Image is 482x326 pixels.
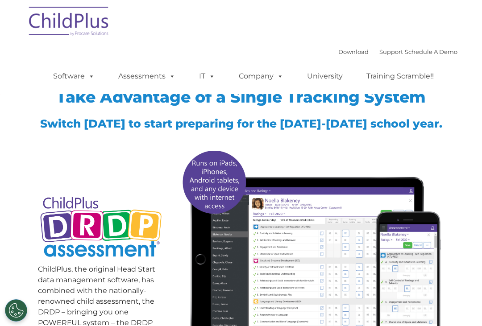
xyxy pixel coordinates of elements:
[298,67,352,85] a: University
[40,117,442,130] span: Switch [DATE] to start preparing for the [DATE]-[DATE] school year.
[25,0,114,45] img: ChildPlus by Procare Solutions
[338,48,457,55] font: |
[338,48,369,55] a: Download
[230,67,292,85] a: Company
[56,87,426,107] span: Take Advantage of a Single Tracking System
[38,190,164,266] img: Copyright - DRDP Logo
[379,48,403,55] a: Support
[190,67,224,85] a: IT
[5,299,27,322] button: Cookies Settings
[405,48,457,55] a: Schedule A Demo
[357,67,443,85] a: Training Scramble!!
[44,67,104,85] a: Software
[109,67,184,85] a: Assessments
